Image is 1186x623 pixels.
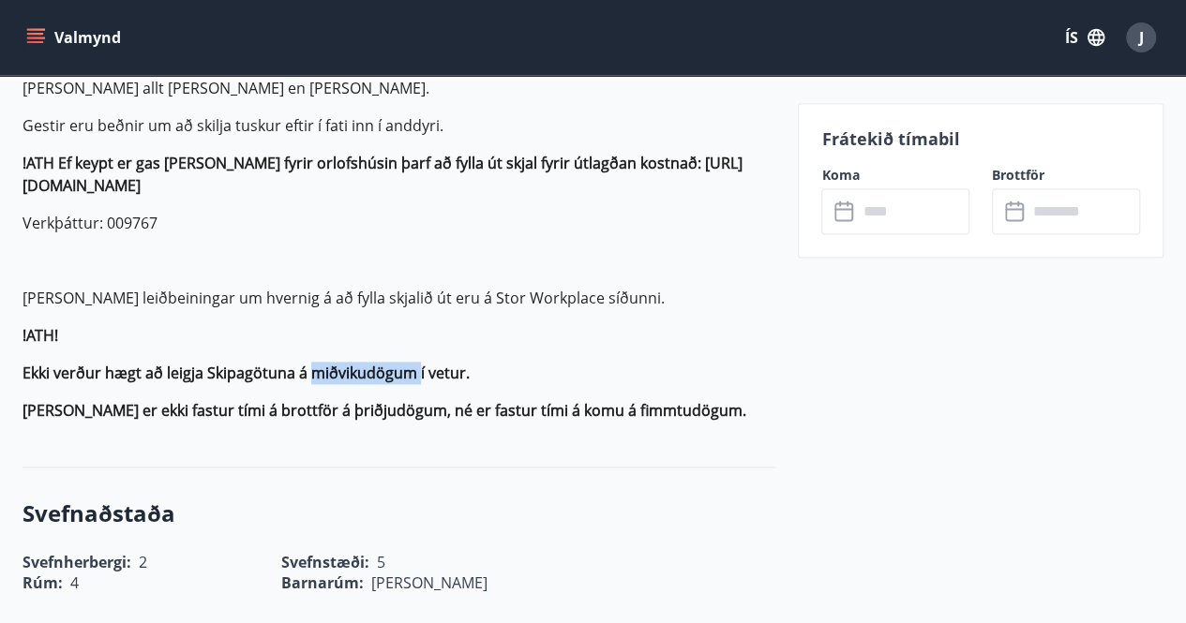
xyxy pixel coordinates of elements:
span: 4 [70,572,79,593]
span: J [1139,27,1144,48]
label: Koma [821,166,969,185]
p: Verkþáttur: 009767 [23,212,775,234]
p: Þrif eru innifalin í leigunni en gestir þurfa að skilja við íbúðina á sem snyrtilegasta [PERSON_N... [23,54,775,99]
button: menu [23,21,128,54]
strong: [PERSON_NAME] er ekki fastur tími á brottför á þriðjudögum, né er fastur tími á komu á fimmtudögum. [23,400,746,421]
span: Barnarúm : [281,572,364,593]
button: ÍS [1055,21,1115,54]
h3: Svefnaðstaða [23,497,775,529]
p: Gestir eru beðnir um að skilja tuskur eftir í fati inn í anddyri. [23,114,775,137]
strong: Ekki verður hægt að leigja Skipagötuna á miðvikudögum í vetur. [23,363,470,383]
button: J [1118,15,1163,60]
strong: !ATH Ef keypt er gas [PERSON_NAME] fyrir orlofshúsin þarf að fylla út skjal fyrir útlagðan kostna... [23,153,743,196]
label: Brottför [992,166,1140,185]
span: Rúm : [23,572,63,593]
span: [PERSON_NAME] [371,572,488,593]
p: [PERSON_NAME] leiðbeiningar um hvernig á að fylla skjalið út eru á Stor Workplace síðunni. [23,287,775,309]
p: Frátekið tímabil [821,126,1140,151]
strong: !ATH! [23,325,58,346]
